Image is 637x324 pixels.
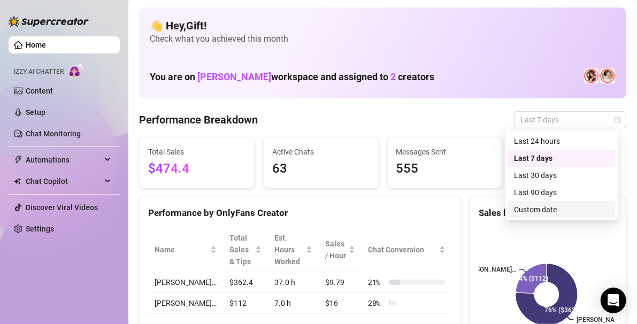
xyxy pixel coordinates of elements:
[229,232,253,267] span: Total Sales & Tips
[514,169,609,181] div: Last 30 days
[514,135,609,147] div: Last 24 hours
[368,297,385,309] span: 20 %
[272,159,370,179] span: 63
[508,133,616,150] div: Last 24 hours
[223,272,268,293] td: $362.4
[14,156,22,164] span: thunderbolt
[148,206,452,220] div: Performance by OnlyFans Creator
[268,272,319,293] td: 37.0 h
[368,244,437,256] span: Chat Conversion
[479,206,617,220] div: Sales by OnlyFans Creator
[584,68,599,83] img: Holly
[396,159,494,179] span: 555
[197,71,271,82] span: [PERSON_NAME]
[14,67,64,77] span: Izzy AI Chatter
[139,112,258,127] h4: Performance Breakdown
[148,293,223,314] td: [PERSON_NAME]…
[26,129,81,138] a: Chat Monitoring
[463,266,516,273] text: [PERSON_NAME]…
[148,228,223,272] th: Name
[508,201,616,218] div: Custom date
[514,187,609,198] div: Last 90 days
[514,204,609,215] div: Custom date
[223,293,268,314] td: $112
[319,272,362,293] td: $9.79
[26,225,54,233] a: Settings
[68,63,85,78] img: AI Chatter
[274,232,304,267] div: Est. Hours Worked
[26,151,102,168] span: Automations
[155,244,208,256] span: Name
[319,228,362,272] th: Sales / Hour
[26,203,98,212] a: Discover Viral Videos
[268,293,319,314] td: 7.0 h
[148,159,245,179] span: $474.4
[368,276,385,288] span: 21 %
[150,18,616,33] h4: 👋 Hey, Gift !
[325,238,347,261] span: Sales / Hour
[614,117,620,123] span: calendar
[508,150,616,167] div: Last 7 days
[390,71,396,82] span: 2
[26,108,45,117] a: Setup
[26,173,102,190] span: Chat Copilot
[396,146,494,158] span: Messages Sent
[514,152,609,164] div: Last 7 days
[223,228,268,272] th: Total Sales & Tips
[600,68,615,83] img: 𝖍𝖔𝖑𝖑𝖞
[577,316,631,323] text: [PERSON_NAME]…
[362,228,452,272] th: Chat Conversion
[319,293,362,314] td: $16
[150,71,434,83] h1: You are on workspace and assigned to creators
[14,178,21,185] img: Chat Copilot
[150,33,616,45] span: Check what you achieved this month
[520,112,620,128] span: Last 7 days
[148,272,223,293] td: [PERSON_NAME]…
[26,87,53,95] a: Content
[26,41,46,49] a: Home
[272,146,370,158] span: Active Chats
[508,184,616,201] div: Last 90 days
[601,288,626,313] div: Open Intercom Messenger
[508,167,616,184] div: Last 30 days
[9,16,89,27] img: logo-BBDzfeDw.svg
[148,146,245,158] span: Total Sales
